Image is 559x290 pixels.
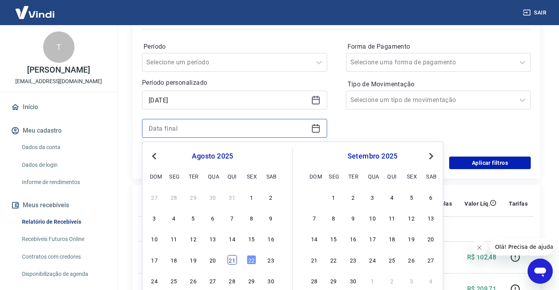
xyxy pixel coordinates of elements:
[310,213,319,223] div: Choose domingo, 7 de setembro de 2025
[247,255,256,264] div: Choose sexta-feira, 22 de agosto de 2025
[247,213,256,223] div: Choose sexta-feira, 8 de agosto de 2025
[228,171,237,181] div: qui
[228,234,237,243] div: Choose quinta-feira, 14 de agosto de 2025
[189,192,198,202] div: Choose terça-feira, 29 de julho de 2025
[15,77,102,86] p: [EMAIL_ADDRESS][DOMAIN_NAME]
[449,157,531,169] button: Aplicar filtros
[407,255,416,264] div: Choose sexta-feira, 26 de setembro de 2025
[407,276,416,285] div: Choose sexta-feira, 3 de outubro de 2025
[189,234,198,243] div: Choose terça-feira, 12 de agosto de 2025
[19,266,108,282] a: Disponibilização de agenda
[228,213,237,223] div: Choose quinta-feira, 7 de agosto de 2025
[308,191,437,286] div: month 2025-09
[169,234,178,243] div: Choose segunda-feira, 11 de agosto de 2025
[310,234,319,243] div: Choose domingo, 14 de setembro de 2025
[169,255,178,264] div: Choose segunda-feira, 18 de agosto de 2025
[149,122,308,134] input: Data final
[149,151,159,161] button: Previous Month
[208,255,217,264] div: Choose quarta-feira, 20 de agosto de 2025
[266,171,276,181] div: sab
[19,174,108,190] a: Informe de rendimentos
[150,255,159,264] div: Choose domingo, 17 de agosto de 2025
[228,255,237,264] div: Choose quinta-feira, 21 de agosto de 2025
[387,192,397,202] div: Choose quinta-feira, 4 de setembro de 2025
[228,192,237,202] div: Choose quinta-feira, 31 de julho de 2025
[509,200,528,208] p: Tarifas
[348,192,358,202] div: Choose terça-feira, 2 de setembro de 2025
[348,255,358,264] div: Choose terça-feira, 23 de setembro de 2025
[368,234,377,243] div: Choose quarta-feira, 17 de setembro de 2025
[208,213,217,223] div: Choose quarta-feira, 6 de agosto de 2025
[407,171,416,181] div: sex
[150,192,159,202] div: Choose domingo, 27 de julho de 2025
[150,234,159,243] div: Choose domingo, 10 de agosto de 2025
[348,171,358,181] div: ter
[208,171,217,181] div: qua
[144,42,326,51] label: Período
[169,192,178,202] div: Choose segunda-feira, 28 de julho de 2025
[368,192,377,202] div: Choose quarta-feira, 3 de setembro de 2025
[329,276,338,285] div: Choose segunda-feira, 29 de setembro de 2025
[464,200,490,208] p: Valor Líq.
[150,276,159,285] div: Choose domingo, 24 de agosto de 2025
[208,234,217,243] div: Choose quarta-feira, 13 de agosto de 2025
[329,234,338,243] div: Choose segunda-feira, 15 de setembro de 2025
[189,276,198,285] div: Choose terça-feira, 26 de agosto de 2025
[528,259,553,284] iframe: Botão para abrir a janela de mensagens
[348,234,358,243] div: Choose terça-feira, 16 de setembro de 2025
[247,234,256,243] div: Choose sexta-feira, 15 de agosto de 2025
[266,234,276,243] div: Choose sábado, 16 de agosto de 2025
[266,213,276,223] div: Choose sábado, 9 de agosto de 2025
[149,151,277,161] div: agosto 2025
[521,5,550,20] button: Sair
[19,139,108,155] a: Dados da conta
[149,94,308,106] input: Data inicial
[426,255,435,264] div: Choose sábado, 27 de setembro de 2025
[150,171,159,181] div: dom
[169,171,178,181] div: seg
[189,213,198,223] div: Choose terça-feira, 5 de agosto de 2025
[19,214,108,230] a: Relatório de Recebíveis
[426,192,435,202] div: Choose sábado, 6 de setembro de 2025
[169,276,178,285] div: Choose segunda-feira, 25 de agosto de 2025
[142,78,327,88] p: Período personalizado
[426,276,435,285] div: Choose sábado, 4 de outubro de 2025
[266,255,276,264] div: Choose sábado, 23 de agosto de 2025
[27,66,90,74] p: [PERSON_NAME]
[368,171,377,181] div: qua
[266,192,276,202] div: Choose sábado, 2 de agosto de 2025
[19,249,108,265] a: Contratos com credores
[266,276,276,285] div: Choose sábado, 30 de agosto de 2025
[407,192,416,202] div: Choose sexta-feira, 5 de setembro de 2025
[426,171,435,181] div: sab
[9,0,60,24] img: Vindi
[426,213,435,223] div: Choose sábado, 13 de setembro de 2025
[368,276,377,285] div: Choose quarta-feira, 1 de outubro de 2025
[387,234,397,243] div: Choose quinta-feira, 18 de setembro de 2025
[348,42,530,51] label: Forma de Pagamento
[387,276,397,285] div: Choose quinta-feira, 2 de outubro de 2025
[368,255,377,264] div: Choose quarta-feira, 24 de setembro de 2025
[467,253,497,262] p: R$ 102,48
[348,213,358,223] div: Choose terça-feira, 9 de setembro de 2025
[208,192,217,202] div: Choose quarta-feira, 30 de julho de 2025
[150,213,159,223] div: Choose domingo, 3 de agosto de 2025
[348,276,358,285] div: Choose terça-feira, 30 de setembro de 2025
[9,98,108,116] a: Início
[247,171,256,181] div: sex
[387,213,397,223] div: Choose quinta-feira, 11 de setembro de 2025
[189,255,198,264] div: Choose terça-feira, 19 de agosto de 2025
[472,240,487,255] iframe: Fechar mensagem
[247,192,256,202] div: Choose sexta-feira, 1 de agosto de 2025
[368,213,377,223] div: Choose quarta-feira, 10 de setembro de 2025
[329,255,338,264] div: Choose segunda-feira, 22 de setembro de 2025
[329,192,338,202] div: Choose segunda-feira, 1 de setembro de 2025
[329,213,338,223] div: Choose segunda-feira, 8 de setembro de 2025
[329,171,338,181] div: seg
[407,213,416,223] div: Choose sexta-feira, 12 de setembro de 2025
[9,122,108,139] button: Meu cadastro
[228,276,237,285] div: Choose quinta-feira, 28 de agosto de 2025
[310,171,319,181] div: dom
[189,171,198,181] div: ter
[348,80,530,89] label: Tipo de Movimentação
